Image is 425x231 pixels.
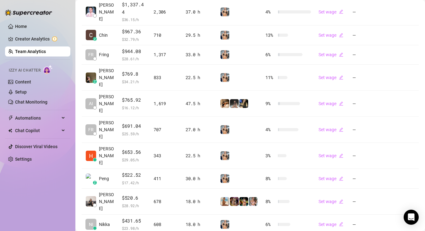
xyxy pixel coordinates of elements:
img: Veronica [221,125,229,134]
td: — [349,91,385,117]
img: Veronica [221,31,229,40]
a: Team Analytics [15,49,46,54]
span: $967.36 [122,28,146,35]
img: Veronica [221,73,229,82]
span: [PERSON_NAME] [99,145,114,166]
span: Automations [15,113,60,123]
div: 47.5 h [186,100,213,107]
span: edit [339,52,343,57]
span: 4 % [265,8,275,15]
a: Set wageedit [319,9,343,14]
span: 3 % [265,152,275,159]
img: Jean [86,196,96,207]
div: 608 [154,221,178,228]
span: $ 17.42 /h [122,180,146,186]
div: 678 [154,198,178,205]
td: — [349,143,385,169]
img: Veronica [221,220,229,229]
span: Nikka [99,221,110,228]
div: 27.0 h [186,126,213,133]
img: Veronica [221,174,229,183]
span: edit [339,9,343,14]
span: FR [88,126,94,133]
div: 707 [154,126,178,133]
a: Creator Analytics exclamation-circle [15,34,65,44]
td: — [349,25,385,45]
span: 4 % [265,126,275,133]
span: $765.92 [122,96,146,104]
img: JC Esteban Labi [86,7,96,17]
a: Set wageedit [319,33,343,38]
span: AI [89,100,93,107]
td: — [349,65,385,91]
a: Set wageedit [319,101,343,106]
span: [PERSON_NAME] [99,191,114,212]
div: z [93,37,97,41]
div: Open Intercom Messenger [404,210,419,225]
span: Chat Copilot [15,126,60,136]
span: edit [339,176,343,181]
a: Discover Viral Videos [15,144,57,149]
div: 2,306 [154,8,178,15]
img: Veronica [221,151,229,160]
a: Set wageedit [319,199,343,204]
span: $ 29.05 /h [122,157,146,163]
a: Home [15,24,27,29]
span: edit [339,199,343,204]
div: 1,619 [154,100,178,107]
div: 37.0 h [186,8,213,15]
a: Set wageedit [319,75,343,80]
div: 30.0 h [186,175,213,182]
div: 411 [154,175,178,182]
span: FR [88,51,94,58]
span: $ 34.21 /h [122,78,146,85]
span: $ 16.12 /h [122,105,146,111]
span: $522.52 [122,171,146,179]
span: edit [339,75,343,80]
img: Jill [230,197,239,206]
span: [PERSON_NAME] [99,93,114,114]
img: Aubrey [221,99,229,108]
a: Set wageedit [319,222,343,227]
div: 29.5 h [186,32,213,39]
span: Peng [99,175,109,182]
img: logo-BBDzfeDw.svg [5,9,52,16]
td: — [349,189,385,215]
span: thunderbolt [8,115,13,121]
span: Chin [99,32,108,39]
img: Aubrey [230,99,239,108]
div: 710 [154,32,178,39]
span: edit [339,222,343,226]
span: 8 % [265,175,275,182]
div: z [93,80,97,83]
a: Setup [15,89,27,94]
div: 1,317 [154,51,178,58]
span: $520.6 [122,194,146,202]
span: $653.56 [122,148,146,156]
div: 33.0 h [186,51,213,58]
td: — [349,45,385,65]
td: — [349,169,385,189]
div: 18.0 h [186,198,213,205]
a: Set wageedit [319,52,343,57]
span: 6 % [265,51,275,58]
img: KristinKavallari [221,197,229,206]
img: Steph [239,99,248,108]
a: Set wageedit [319,176,343,181]
span: edit [339,153,343,158]
a: Settings [15,157,32,162]
span: $ 36.15 /h [122,16,146,23]
img: Chat Copilot [8,128,12,133]
img: Jill [239,197,248,206]
img: Shelby [249,197,258,206]
span: $ 28.92 /h [122,202,146,209]
span: edit [339,127,343,132]
img: Ann Margarett R… [86,73,96,83]
span: NI [89,221,93,228]
a: Set wageedit [319,153,343,158]
img: Holden Seraid [86,151,96,161]
span: edit [339,33,343,37]
div: 18.0 h [186,221,213,228]
span: [PERSON_NAME] [99,119,114,140]
span: $ 32.79 /h [122,36,146,42]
